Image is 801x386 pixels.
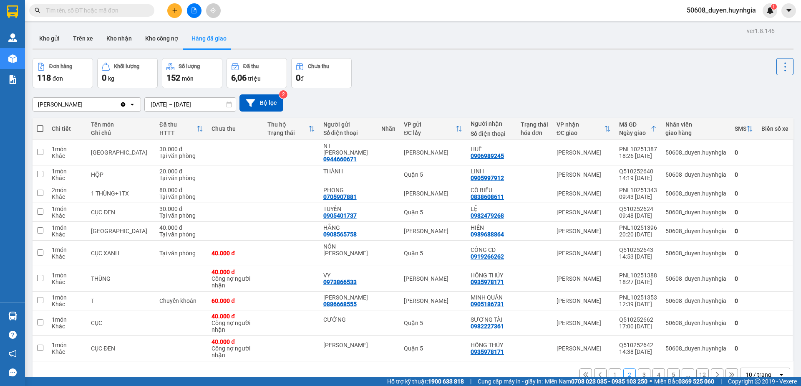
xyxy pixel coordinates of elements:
span: message [9,368,17,376]
div: Q510252624 [619,206,657,212]
div: [PERSON_NAME] [557,345,611,352]
div: 0982227361 [471,323,504,330]
div: PNL10251343 [619,187,657,193]
button: ... [682,368,694,381]
div: Tại văn phòng [159,152,203,159]
div: 0 [735,250,753,256]
button: 4 [652,368,665,381]
div: THÀNH [323,168,373,175]
div: 0 [735,209,753,216]
div: Q510252643 [619,246,657,253]
div: PNL10251353 [619,294,657,301]
div: Tại văn phòng [159,231,203,238]
div: 0 [735,275,753,282]
div: 09:48 [DATE] [619,212,657,219]
sup: 1 [771,4,777,10]
div: 12:39 [DATE] [619,301,657,307]
div: 0838608611 [471,193,504,200]
img: warehouse-icon [8,33,17,42]
div: ĐC giao [557,130,604,136]
div: Ngày giao [619,130,650,136]
div: 1 món [52,224,83,231]
span: copyright [755,378,761,384]
div: 0 [735,345,753,352]
span: món [182,75,194,82]
div: 0982479268 [471,212,504,219]
div: CỤC [91,320,151,326]
div: 50608_duyen.huynhgia [665,190,726,197]
div: 40.000 đ [212,338,259,345]
div: [PERSON_NAME] [404,190,462,197]
div: TUYỀN [323,206,373,212]
span: 0 [296,73,300,83]
div: Quận 5 [404,320,462,326]
div: 1 món [52,206,83,212]
div: 1 món [52,294,83,301]
button: Trên xe [66,28,100,48]
button: 3 [638,368,650,381]
div: 40.000 đ [212,269,259,275]
span: 152 [166,73,180,83]
span: 1 [772,4,775,10]
div: VY [323,272,373,279]
div: Chưa thu [212,125,259,132]
div: Ghi chú [91,130,151,136]
div: Khác [52,279,83,285]
div: 1 THÙNG+1TX [91,190,151,197]
button: Kho gửi [33,28,66,48]
div: VP gửi [404,121,456,128]
button: plus [167,3,182,18]
div: 0989688864 [471,231,504,238]
div: Trạng thái [267,130,308,136]
div: 1 món [52,316,83,323]
div: 1 món [52,246,83,253]
div: Khác [52,301,83,307]
button: Khối lượng0kg [97,58,158,88]
div: Chi tiết [52,125,83,132]
div: 0 [735,171,753,178]
div: 0906989245 [471,152,504,159]
img: warehouse-icon [8,312,17,320]
div: 50608_duyen.huynhgia [665,149,726,156]
div: 0944660671 [323,156,357,163]
div: [PERSON_NAME] [557,228,611,234]
div: [PERSON_NAME] [557,171,611,178]
strong: 0369 525 060 [678,378,714,385]
div: 80.000 đ [159,187,203,193]
svg: Clear value [120,101,126,108]
div: TX [91,228,151,234]
div: Trạng thái [521,121,548,128]
div: SMS [735,125,746,132]
div: 1 món [52,168,83,175]
button: Hàng đã giao [185,28,233,48]
div: TX [91,149,151,156]
div: Thu hộ [267,121,308,128]
span: Miền Nam [545,377,647,386]
div: 1 món [52,146,83,152]
div: 50608_duyen.huynhgia [665,297,726,304]
span: đ [300,75,304,82]
div: 50608_duyen.huynhgia [665,250,726,256]
div: 17:00 [DATE] [619,323,657,330]
span: plus [172,8,178,13]
div: Khác [52,212,83,219]
div: HỒNG THÚY [471,272,512,279]
div: 0905186731 [471,301,504,307]
div: 10 / trang [746,371,771,379]
strong: 1900 633 818 [428,378,464,385]
div: PNL10251396 [619,224,657,231]
div: LINH [471,168,512,175]
div: 0705907881 [323,193,357,200]
div: 40.000 đ [159,224,203,231]
span: Miền Bắc [654,377,714,386]
div: 0908565758 [323,231,357,238]
span: Hỗ trợ kỹ thuật: [387,377,464,386]
div: [PERSON_NAME] [38,100,83,109]
div: Quận 5 [404,345,462,352]
div: Khác [52,231,83,238]
div: [PERSON_NAME] [557,209,611,216]
span: | [470,377,471,386]
button: Số lượng152món [162,58,222,88]
input: Select a date range. [145,98,236,111]
div: THÙNG [91,275,151,282]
